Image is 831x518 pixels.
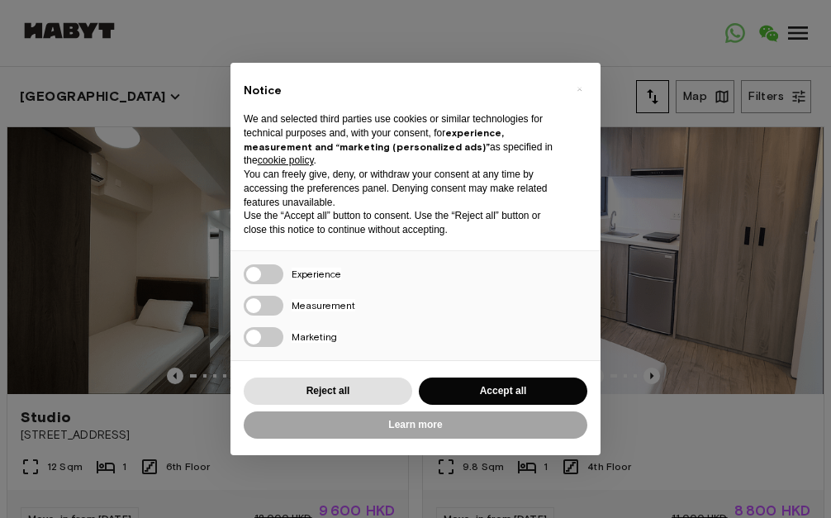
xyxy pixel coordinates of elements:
[292,299,355,311] span: Measurement
[244,83,561,99] h2: Notice
[244,168,561,209] p: You can freely give, deny, or withdraw your consent at any time by accessing the preferences pane...
[292,330,337,343] span: Marketing
[419,378,587,405] button: Accept all
[244,209,561,237] p: Use the “Accept all” button to consent. Use the “Reject all” button or close this notice to conti...
[244,411,587,439] button: Learn more
[244,126,504,153] strong: experience, measurement and “marketing (personalized ads)”
[577,79,582,99] span: ×
[566,76,592,102] button: Close this notice
[244,112,561,168] p: We and selected third parties use cookies or similar technologies for technical purposes and, wit...
[244,378,412,405] button: Reject all
[258,154,314,166] a: cookie policy
[292,268,341,280] span: Experience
